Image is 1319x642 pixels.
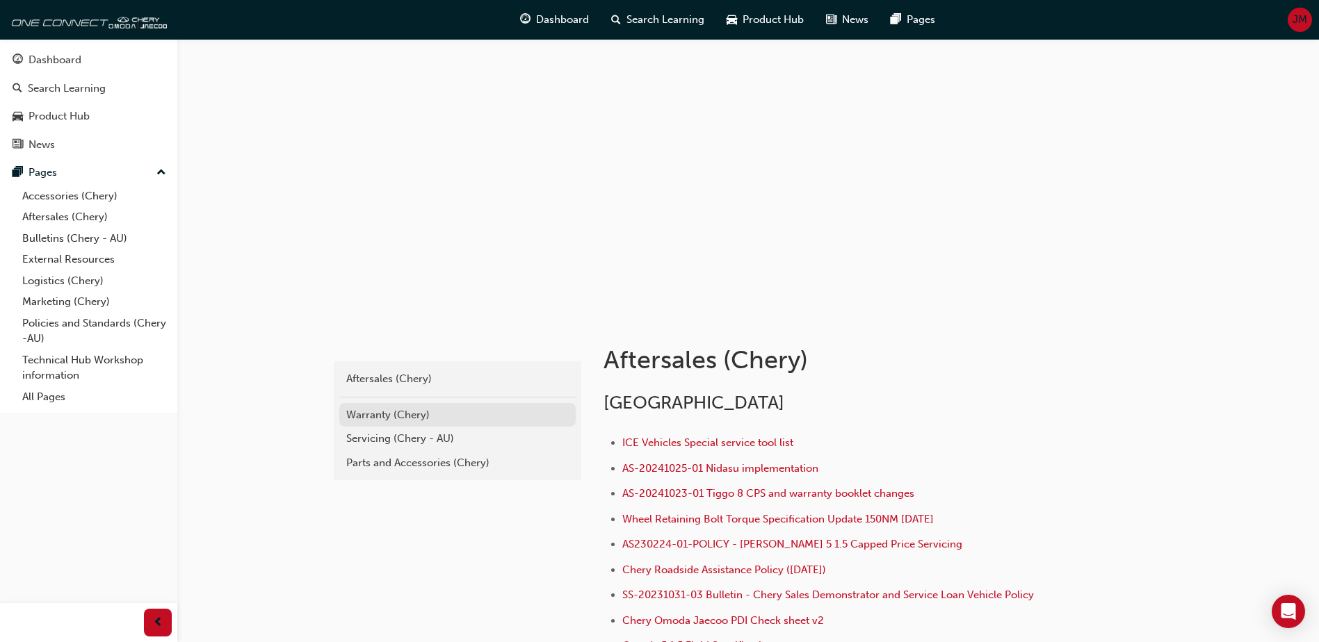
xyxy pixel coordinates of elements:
a: Warranty (Chery) [339,403,576,427]
a: news-iconNews [815,6,880,34]
a: Chery Omoda Jaecoo PDI Check sheet v2 [622,614,824,627]
span: pages-icon [13,167,23,179]
span: search-icon [13,83,22,95]
span: News [842,12,868,28]
div: Aftersales (Chery) [346,371,569,387]
a: Search Learning [6,76,172,101]
a: Aftersales (Chery) [339,367,576,391]
div: Parts and Accessories (Chery) [346,455,569,471]
div: Search Learning [28,81,106,97]
span: search-icon [611,11,621,28]
a: All Pages [17,386,172,408]
a: guage-iconDashboard [509,6,600,34]
span: pages-icon [891,11,901,28]
img: oneconnect [7,6,167,33]
a: Aftersales (Chery) [17,206,172,228]
div: Warranty (Chery) [346,407,569,423]
div: Pages [29,165,57,181]
button: Pages [6,160,172,186]
span: JM [1293,12,1307,28]
span: [GEOGRAPHIC_DATA] [604,392,784,413]
span: news-icon [13,139,23,151]
div: News [29,137,55,153]
a: search-iconSearch Learning [600,6,715,34]
span: news-icon [826,11,836,28]
div: Open Intercom Messenger [1272,595,1305,628]
a: Marketing (Chery) [17,291,172,313]
a: Bulletins (Chery - AU) [17,228,172,249]
span: Product Hub [743,12,804,28]
a: Chery Roadside Assistance Policy ([DATE]) [622,563,826,576]
a: Policies and Standards (Chery -AU) [17,313,172,349]
div: Servicing (Chery - AU) [346,431,569,447]
a: Product Hub [6,104,172,129]
span: prev-icon [153,614,163,632]
h1: Aftersales (Chery) [604,345,1060,375]
span: Search Learning [626,12,704,28]
span: car-icon [13,110,23,123]
a: News [6,132,172,158]
span: up-icon [156,164,166,182]
a: Servicing (Chery - AU) [339,427,576,451]
span: guage-icon [13,54,23,67]
a: External Resources [17,249,172,270]
a: SS-20231031-03 Bulletin - Chery Sales Demonstrator and Service Loan Vehicle Policy [622,588,1034,601]
span: Pages [907,12,935,28]
a: Wheel Retaining Bolt Torque Specification Update 150NM [DATE] [622,513,934,525]
a: AS-20241023-01 Tiggo 8 CPS and warranty booklet changes [622,487,914,500]
a: Technical Hub Workshop information [17,349,172,386]
a: Logistics (Chery) [17,270,172,292]
button: DashboardSearch LearningProduct HubNews [6,44,172,160]
a: pages-iconPages [880,6,946,34]
a: ICE Vehicles Special service tool list [622,436,793,449]
a: Accessories (Chery) [17,186,172,207]
span: guage-icon [520,11,531,28]
span: car-icon [727,11,737,28]
div: Dashboard [29,52,81,68]
div: Product Hub [29,108,90,124]
a: Dashboard [6,47,172,73]
button: JM [1288,8,1312,32]
a: Parts and Accessories (Chery) [339,451,576,475]
a: car-iconProduct Hub [715,6,815,34]
a: AS-20241025-01 Nidasu implementation [622,462,818,475]
span: Dashboard [536,12,589,28]
a: AS230224-01-POLICY - [PERSON_NAME] 5 1.5 Capped Price Servicing [622,538,962,550]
